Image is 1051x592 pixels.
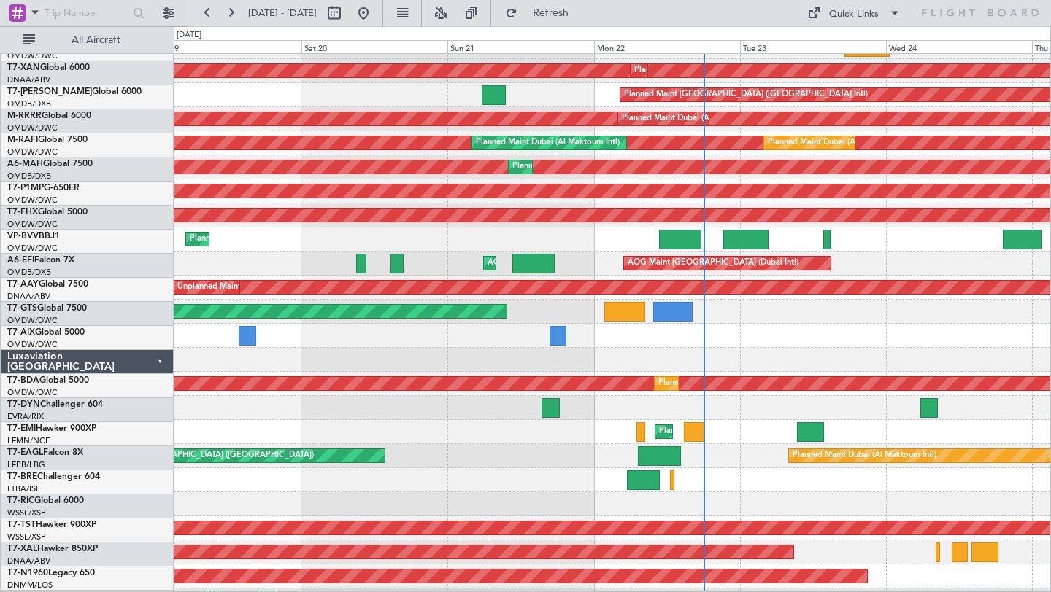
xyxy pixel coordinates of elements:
[7,315,58,326] a: OMDW/DWC
[7,160,93,168] a: A6-MAHGlobal 7500
[7,387,58,398] a: OMDW/DWC
[74,445,314,467] div: Unplanned Maint [GEOGRAPHIC_DATA] ([GEOGRAPHIC_DATA])
[248,7,317,20] span: [DATE] - [DATE]
[7,483,40,494] a: LTBA/ISL
[768,132,912,154] div: Planned Maint Dubai (Al Maktoum Intl)
[622,108,766,130] div: Planned Maint Dubai (Al Maktoum Intl)
[38,35,154,45] span: All Aircraft
[7,256,74,265] a: A6-EFIFalcon 7X
[7,472,37,481] span: T7-BRE
[7,531,46,542] a: WSSL/XSP
[7,184,44,192] span: T7-P1MP
[7,280,88,289] a: T7-AAYGlobal 7500
[7,304,87,313] a: T7-GTSGlobal 7500
[498,1,586,25] button: Refresh
[7,545,98,553] a: T7-XALHawker 850XP
[7,424,36,433] span: T7-EMI
[155,40,301,53] div: Fri 19
[7,267,51,278] a: OMDB/DXB
[7,98,51,109] a: OMDB/DXB
[177,276,393,298] div: Unplanned Maint [GEOGRAPHIC_DATA] (Al Maktoum Intl)
[512,156,756,178] div: Planned Maint [GEOGRAPHIC_DATA] ([GEOGRAPHIC_DATA] Intl)
[7,580,53,591] a: DNMM/LOS
[7,122,58,133] a: OMDW/DWC
[7,208,38,217] span: T7-FHX
[7,63,90,72] a: T7-XANGlobal 6000
[476,132,620,154] div: Planned Maint Dubai (Al Maktoum Intl)
[7,232,39,241] span: VP-BVV
[7,291,50,302] a: DNAA/ABV
[447,40,593,53] div: Sun 21
[7,448,83,457] a: T7-EAGLFalcon 8X
[7,304,37,313] span: T7-GTS
[7,256,34,265] span: A6-EFI
[7,87,142,96] a: T7-[PERSON_NAME]Global 6000
[659,421,798,443] div: Planned Maint [GEOGRAPHIC_DATA]
[7,219,58,230] a: OMDW/DWC
[7,411,44,422] a: EVRA/RIX
[886,40,1032,53] div: Wed 24
[634,60,778,82] div: Planned Maint Dubai (Al Maktoum Intl)
[7,160,43,168] span: A6-MAH
[7,424,96,433] a: T7-EMIHawker 900XP
[740,40,886,53] div: Tue 23
[7,569,48,577] span: T7-N1960
[7,521,36,529] span: T7-TST
[7,556,50,566] a: DNAA/ABV
[7,569,95,577] a: T7-N1960Legacy 650
[7,147,58,157] a: OMDW/DWC
[7,435,50,446] a: LFMN/NCE
[7,472,100,481] a: T7-BREChallenger 604
[7,243,58,254] a: OMDW/DWC
[7,63,40,72] span: T7-XAN
[520,8,582,18] span: Refresh
[190,228,334,250] div: Planned Maint Dubai (Al Maktoum Intl)
[7,328,35,337] span: T7-AIX
[7,496,34,505] span: T7-RIC
[7,400,103,409] a: T7-DYNChallenger 604
[16,28,158,52] button: All Aircraft
[488,252,530,274] div: AOG Maint
[45,2,128,24] input: Trip Number
[7,339,58,350] a: OMDW/DWC
[800,1,908,25] button: Quick Links
[7,400,40,409] span: T7-DYN
[7,448,43,457] span: T7-EAGL
[7,376,89,385] a: T7-BDAGlobal 5000
[7,112,42,120] span: M-RRRR
[7,507,46,518] a: WSSL/XSP
[7,87,92,96] span: T7-[PERSON_NAME]
[7,112,91,120] a: M-RRRRGlobal 6000
[7,171,51,182] a: OMDB/DXB
[7,328,85,337] a: T7-AIXGlobal 5000
[594,40,740,53] div: Mon 22
[793,445,936,467] div: Planned Maint Dubai (Al Maktoum Intl)
[7,50,58,61] a: OMDW/DWC
[7,136,88,144] a: M-RAFIGlobal 7500
[624,84,868,106] div: Planned Maint [GEOGRAPHIC_DATA] ([GEOGRAPHIC_DATA] Intl)
[7,280,39,289] span: T7-AAY
[7,232,60,241] a: VP-BVVBBJ1
[7,496,84,505] a: T7-RICGlobal 6000
[7,195,58,206] a: OMDW/DWC
[829,7,879,22] div: Quick Links
[7,208,88,217] a: T7-FHXGlobal 5000
[7,459,45,470] a: LFPB/LBG
[301,40,447,53] div: Sat 20
[177,29,201,42] div: [DATE]
[7,545,37,553] span: T7-XAL
[7,136,38,144] span: M-RAFI
[658,373,802,394] div: Planned Maint Dubai (Al Maktoum Intl)
[628,252,798,274] div: AOG Maint [GEOGRAPHIC_DATA] (Dubai Intl)
[7,184,80,192] a: T7-P1MPG-650ER
[7,74,50,85] a: DNAA/ABV
[7,521,96,529] a: T7-TSTHawker 900XP
[7,376,39,385] span: T7-BDA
